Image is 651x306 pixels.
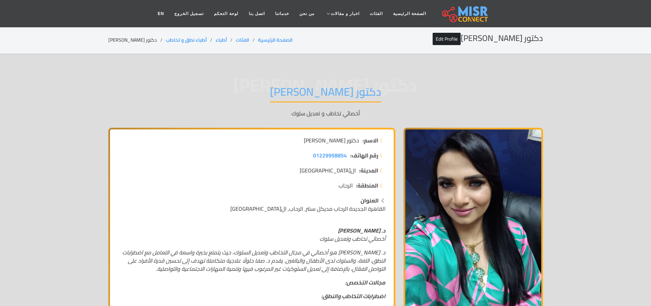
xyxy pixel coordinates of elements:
em: د. [PERSON_NAME] [338,225,385,236]
a: EN [152,7,169,20]
a: تسجيل الخروج [169,7,209,20]
img: main.misr_connect [442,5,488,22]
span: 01229958854 [313,150,347,161]
a: الفئات [365,7,388,20]
a: 01229958854 [313,151,347,159]
a: الصفحة الرئيسية [388,7,431,20]
strong: العنوان [361,195,379,206]
strong: اضطرابات التخاطب والنطق: [321,291,385,301]
a: أطباء [216,36,227,44]
h1: دكتور [PERSON_NAME] [270,85,381,102]
a: Edit Profile [433,33,461,45]
a: لوحة التحكم [209,7,243,20]
p: أخصائي تخاطب و تعديل سلوك [108,109,543,117]
li: دكتور [PERSON_NAME] [108,37,166,44]
h2: دكتور [PERSON_NAME] [433,33,543,43]
span: الرحاب [339,181,353,190]
em: د. [PERSON_NAME] هو أخصائي في مجال التخاطب وتعديل السلوك، حيث يتمتع بخبرة واسعة في التعامل مع اضط... [122,247,385,274]
a: اتصل بنا [244,7,270,20]
em: أخصائي تخاطب وتعديل سلوك [320,234,385,244]
a: الفئات [236,36,249,44]
strong: مجالات التخصص: [345,277,385,288]
span: القاهرة الجديدة الرحاب مديكل سنتر, الرحاب, ال[GEOGRAPHIC_DATA] [230,204,385,214]
a: الصفحة الرئيسية [258,36,293,44]
a: أطباء نطق و تخاطب [166,36,207,44]
a: من نحن [294,7,320,20]
strong: رقم الهاتف: [350,151,378,159]
strong: المدينة: [359,166,378,175]
span: دكتور [PERSON_NAME] [304,136,359,144]
a: خدماتنا [270,7,294,20]
strong: الاسم: [363,136,378,144]
span: اخبار و مقالات [331,11,360,17]
a: اخبار و مقالات [320,7,365,20]
span: ال[GEOGRAPHIC_DATA] [300,166,356,175]
strong: المنطقة: [356,181,378,190]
